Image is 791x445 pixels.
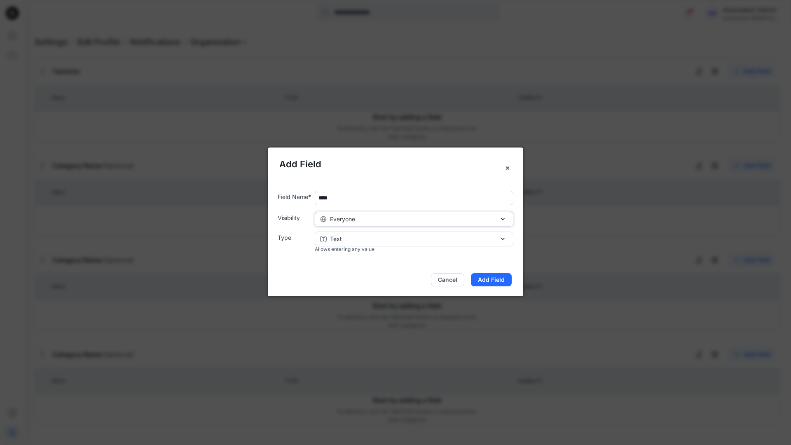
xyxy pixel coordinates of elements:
[315,232,513,246] button: Text
[278,213,311,222] label: Visibility
[471,273,512,286] button: Add Field
[315,212,513,227] button: Everyone
[315,246,513,253] div: Allows entering any value
[500,161,515,176] button: Close
[330,215,355,223] span: Everyone
[330,234,342,243] p: Text
[278,192,311,201] label: Field Name
[431,273,464,286] button: Cancel
[278,233,311,242] label: Type
[279,157,512,171] h5: Add Field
